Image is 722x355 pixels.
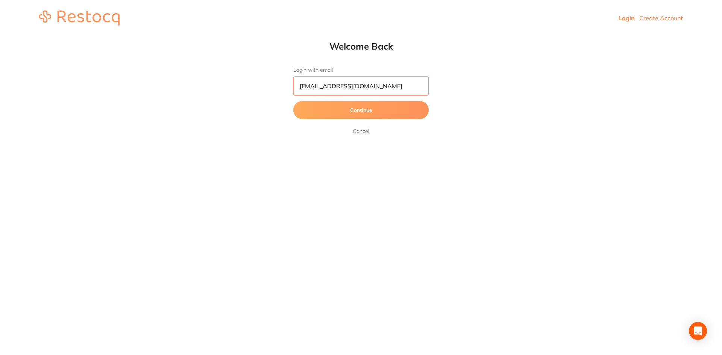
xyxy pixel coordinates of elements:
a: Cancel [351,127,371,136]
button: Continue [293,101,429,119]
label: Login with email [293,67,429,73]
a: Create Account [639,14,683,22]
img: restocq_logo.svg [39,11,120,26]
div: Open Intercom Messenger [689,322,707,340]
a: Login [619,14,635,22]
h1: Welcome Back [278,41,444,52]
